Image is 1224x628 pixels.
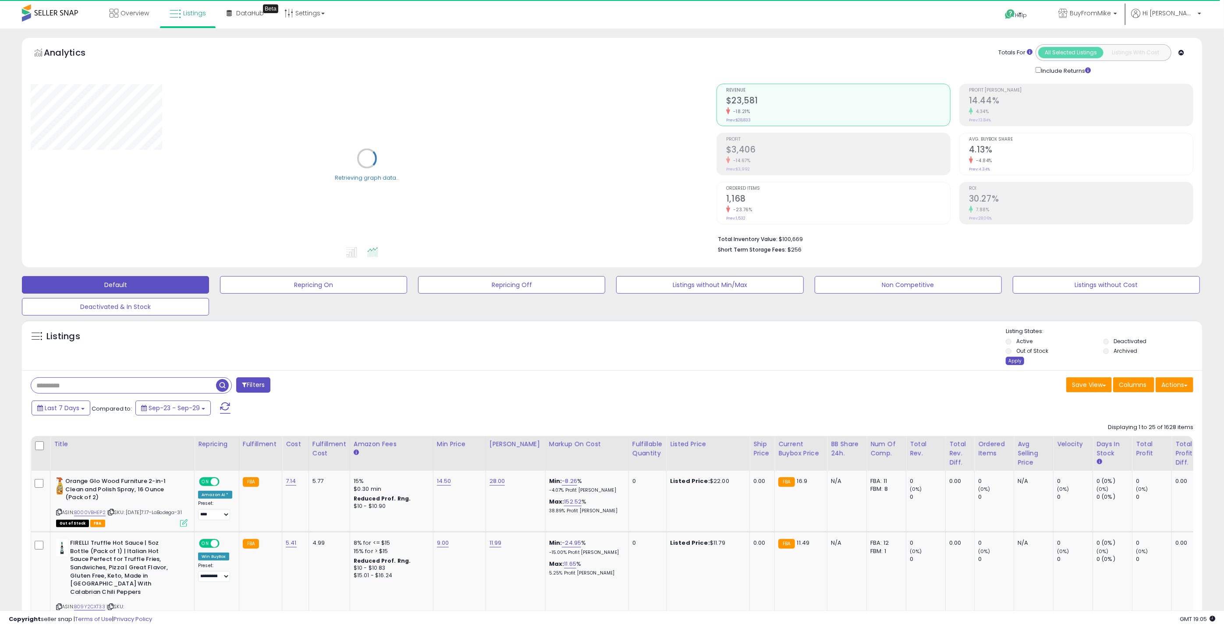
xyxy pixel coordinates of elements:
[978,493,1014,501] div: 0
[354,485,426,493] div: $0.30 min
[1131,9,1201,28] a: Hi [PERSON_NAME]
[969,194,1193,206] h2: 30.27%
[56,520,89,527] span: All listings that are currently out of stock and unavailable for purchase on Amazon
[1175,539,1189,547] div: 0.00
[92,404,132,413] span: Compared to:
[1136,440,1168,458] div: Total Profit
[149,404,200,412] span: Sep-23 - Sep-29
[949,477,968,485] div: 0.00
[549,550,622,556] p: -15.00% Profit [PERSON_NAME]
[1013,276,1200,294] button: Listings without Cost
[562,539,581,547] a: -24.95
[949,440,971,467] div: Total Rev. Diff.
[354,539,426,547] div: 8% for <= $15
[616,276,803,294] button: Listings without Min/Max
[490,539,502,547] a: 11.99
[1057,493,1093,501] div: 0
[973,206,990,213] small: 7.88%
[978,539,1014,547] div: 0
[1057,477,1093,485] div: 0
[54,440,191,449] div: Title
[1015,11,1027,19] span: Help
[910,440,942,458] div: Total Rev.
[730,108,750,115] small: -18.21%
[978,477,1014,485] div: 0
[778,477,795,487] small: FBA
[1119,380,1146,389] span: Columns
[973,157,992,164] small: -4.84%
[1029,65,1101,75] div: Include Returns
[1096,493,1132,501] div: 0 (0%)
[46,330,80,343] h5: Listings
[718,246,786,253] b: Short Term Storage Fees:
[312,440,346,458] div: Fulfillment Cost
[670,477,743,485] div: $22.00
[9,615,152,624] div: seller snap | |
[198,440,235,449] div: Repricing
[45,404,79,412] span: Last 7 Days
[1136,493,1171,501] div: 0
[718,235,777,243] b: Total Inventory Value:
[90,520,105,527] span: FBA
[200,540,211,547] span: ON
[354,564,426,572] div: $10 - $10.83
[910,477,945,485] div: 0
[354,503,426,510] div: $10 - $10.90
[1016,347,1048,355] label: Out of Stock
[1142,9,1195,18] span: Hi [PERSON_NAME]
[1175,477,1189,485] div: 0.00
[236,9,264,18] span: DataHub
[198,491,232,499] div: Amazon AI *
[549,560,564,568] b: Max:
[1018,477,1047,485] div: N/A
[1096,440,1128,458] div: Days In Stock
[670,477,710,485] b: Listed Price:
[354,440,429,449] div: Amazon Fees
[969,216,992,221] small: Prev: 28.06%
[549,539,562,547] b: Min:
[726,145,950,156] h2: $3,406
[74,509,106,516] a: B000VBHEP2
[1108,423,1193,432] div: Displaying 1 to 25 of 1628 items
[1066,377,1112,392] button: Save View
[220,276,407,294] button: Repricing On
[198,500,232,520] div: Preset:
[910,555,945,563] div: 0
[107,509,182,516] span: | SKU: [DATE]7.17-LaBodega-31
[562,477,577,486] a: -8.26
[354,495,411,502] b: Reduced Prof. Rng.
[243,539,259,549] small: FBA
[135,401,211,415] button: Sep-23 - Sep-29
[243,477,259,487] small: FBA
[549,508,622,514] p: 38.89% Profit [PERSON_NAME]
[1096,555,1132,563] div: 0 (0%)
[910,486,922,493] small: (0%)
[549,498,622,514] div: %
[1038,47,1103,58] button: All Selected Listings
[437,440,482,449] div: Min Price
[74,603,105,610] a: B09Y2CXT33
[1114,337,1146,345] label: Deactivated
[1136,477,1171,485] div: 0
[870,485,899,493] div: FBM: 8
[778,539,795,549] small: FBA
[490,477,505,486] a: 28.00
[56,603,151,616] span: | SKU: 20230206_Kehe_5.41_Item #2200385
[1057,548,1069,555] small: (0%)
[730,157,751,164] small: -14.67%
[1057,486,1069,493] small: (0%)
[286,440,305,449] div: Cost
[778,440,823,458] div: Current Buybox Price
[354,557,411,564] b: Reduced Prof. Rng.
[121,9,149,18] span: Overview
[1136,555,1171,563] div: 0
[75,615,112,623] a: Terms of Use
[243,440,278,449] div: Fulfillment
[998,49,1032,57] div: Totals For
[969,186,1193,191] span: ROI
[726,137,950,142] span: Profit
[183,9,206,18] span: Listings
[437,539,449,547] a: 9.00
[870,477,899,485] div: FBA: 11
[726,194,950,206] h2: 1,168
